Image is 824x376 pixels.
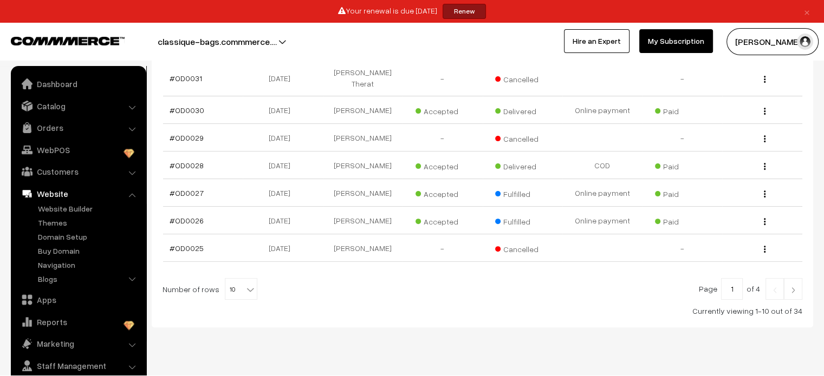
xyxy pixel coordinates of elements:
a: #OD0029 [170,133,204,142]
a: Domain Setup [35,231,142,242]
img: Menu [764,218,765,225]
div: Currently viewing 1-10 out of 34 [163,305,802,316]
a: Reports [14,312,142,332]
span: Cancelled [495,130,549,144]
td: - [643,60,723,96]
a: Navigation [35,259,142,271]
td: [DATE] [243,60,323,96]
img: user [797,34,813,50]
span: 10 [225,279,257,300]
a: Website Builder [35,203,142,214]
td: Online payment [562,207,643,234]
span: Accepted [416,103,470,117]
span: Number of rows [163,283,219,295]
td: [PERSON_NAME] [323,179,403,207]
td: [PERSON_NAME] [323,207,403,234]
span: 10 [225,278,257,300]
a: Staff Management [14,356,142,375]
a: WebPOS [14,140,142,160]
a: Blogs [35,273,142,285]
img: Menu [764,246,765,253]
span: Paid [655,103,709,117]
span: Page [699,284,717,293]
span: Accepted [416,158,470,172]
a: Buy Domain [35,245,142,256]
a: #OD0028 [170,161,204,170]
img: Menu [764,76,765,83]
td: [PERSON_NAME] [323,151,403,179]
img: Menu [764,135,765,142]
td: - [403,60,483,96]
td: [PERSON_NAME] Therat [323,60,403,96]
td: [DATE] [243,207,323,234]
span: Accepted [416,186,470,200]
a: Website [14,184,142,203]
button: [PERSON_NAME] [726,28,819,55]
a: Apps [14,290,142,309]
td: [PERSON_NAME] [323,96,403,124]
img: Right [788,287,798,293]
span: Paid [655,213,709,227]
td: - [403,124,483,151]
td: [DATE] [243,179,323,207]
td: [PERSON_NAME] [323,124,403,151]
span: of 4 [747,284,760,293]
td: [DATE] [243,96,323,124]
a: Customers [14,162,142,181]
img: Menu [764,163,765,170]
td: [DATE] [243,151,323,179]
td: [DATE] [243,234,323,262]
a: Renew [443,4,486,19]
span: Fulfilled [495,213,549,227]
a: Hire an Expert [564,29,630,53]
img: Left [770,287,780,293]
span: Delivered [495,158,549,172]
td: [PERSON_NAME] [323,234,403,262]
span: Paid [655,186,709,200]
a: #OD0025 [170,243,204,253]
a: #OD0031 [170,74,202,83]
span: Cancelled [495,71,549,85]
a: × [800,5,814,18]
span: Accepted [416,213,470,227]
td: - [403,234,483,262]
a: #OD0030 [170,105,204,115]
div: Your renewal is due [DATE] [4,4,820,19]
a: #OD0027 [170,188,204,197]
td: COD [562,151,643,179]
button: classique-bags.commmerce.… [120,28,315,55]
a: #OD0026 [170,216,204,225]
a: Catalog [14,96,142,116]
a: Orders [14,118,142,137]
span: Fulfilled [495,186,549,200]
a: Marketing [14,334,142,353]
td: [DATE] [243,124,323,151]
span: Cancelled [495,241,549,255]
td: Online payment [562,179,643,207]
img: Menu [764,190,765,197]
td: Online payment [562,96,643,124]
img: COMMMERCE [11,37,125,45]
span: Delivered [495,103,549,117]
a: COMMMERCE [11,34,106,47]
a: Themes [35,217,142,228]
td: - [643,234,723,262]
a: My Subscription [639,29,713,53]
a: Dashboard [14,74,142,94]
span: Paid [655,158,709,172]
img: Menu [764,108,765,115]
td: - [643,124,723,151]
